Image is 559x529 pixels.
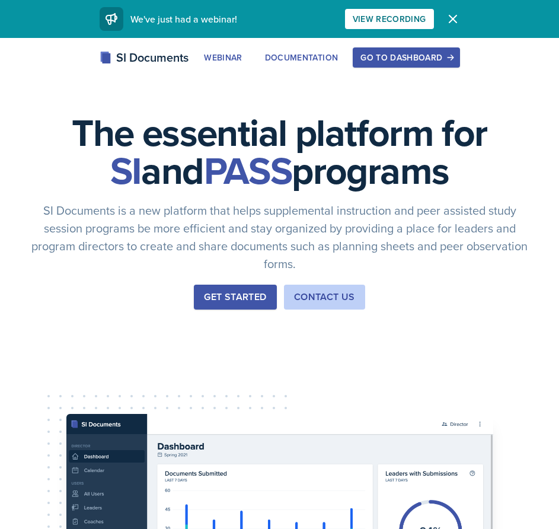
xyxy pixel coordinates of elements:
[194,285,276,310] button: Get Started
[353,14,426,24] div: View Recording
[345,9,434,29] button: View Recording
[204,53,242,62] div: Webinar
[130,12,237,26] span: We've just had a webinar!
[265,53,338,62] div: Documentation
[284,285,365,310] button: Contact Us
[360,53,452,62] div: Go to Dashboard
[100,49,189,66] div: SI Documents
[204,290,266,304] div: Get Started
[196,47,250,68] button: Webinar
[353,47,459,68] button: Go to Dashboard
[294,290,355,304] div: Contact Us
[257,47,346,68] button: Documentation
